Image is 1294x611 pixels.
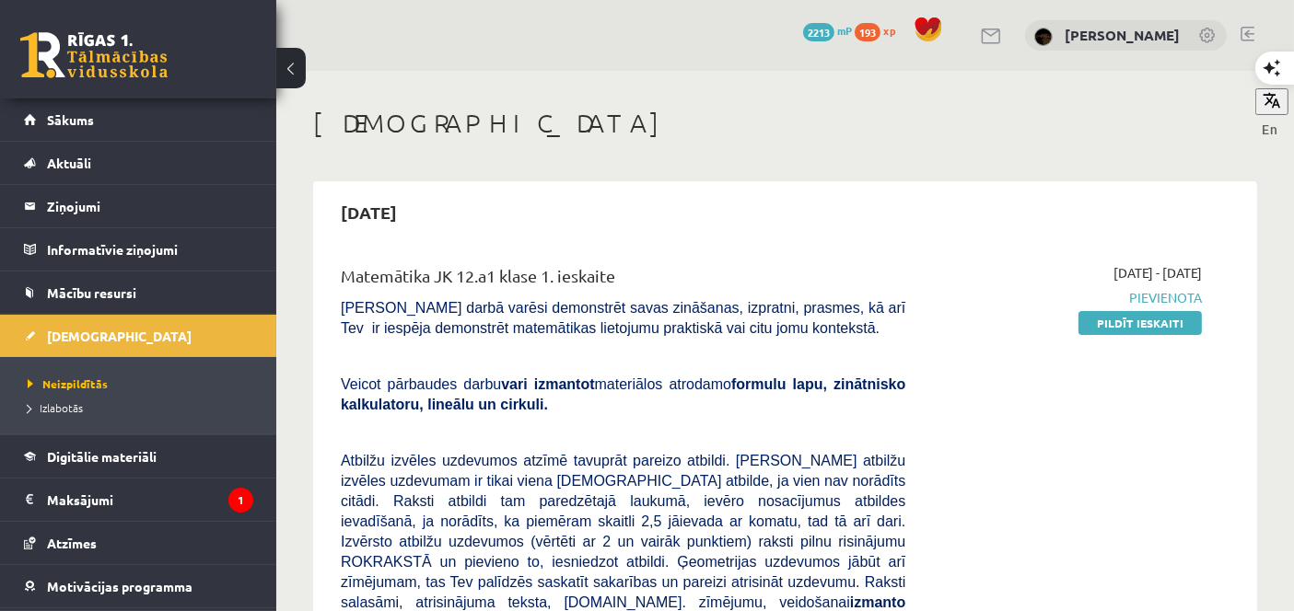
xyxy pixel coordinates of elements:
span: Aktuāli [47,155,91,171]
span: Pievienota [933,288,1202,307]
legend: Informatīvie ziņojumi [47,228,253,271]
a: Izlabotās [28,399,258,416]
a: [PERSON_NAME] [1065,26,1180,44]
span: Digitālie materiāli [47,448,157,465]
a: Mācību resursi [24,271,253,314]
a: [DEMOGRAPHIC_DATA] [24,315,253,357]
b: izmanto [850,594,905,610]
a: Neizpildītās [28,375,258,392]
h1: [DEMOGRAPHIC_DATA] [313,108,1257,139]
a: Informatīvie ziņojumi [24,228,253,271]
img: Beāte Kitija Anaņko [1034,28,1053,46]
a: Rīgas 1. Tālmācības vidusskola [20,32,168,78]
div: Matemātika JK 12.a1 klase 1. ieskaite [341,263,905,297]
span: 193 [855,23,880,41]
span: mP [837,23,852,38]
span: Izlabotās [28,400,83,415]
a: Ziņojumi [24,185,253,227]
h2: [DATE] [322,190,415,234]
a: 2213 mP [803,23,852,38]
span: Neizpildītās [28,376,108,391]
span: [DATE] - [DATE] [1113,263,1202,282]
b: vari izmantot [501,376,594,392]
span: Atzīmes [47,535,97,551]
legend: Ziņojumi [47,185,253,227]
a: Atzīmes [24,522,253,564]
legend: Maksājumi [47,478,253,521]
span: Sākums [47,111,94,128]
a: Sākums [24,98,253,141]
span: [DEMOGRAPHIC_DATA] [47,328,192,344]
span: Mācību resursi [47,284,136,301]
span: 2213 [803,23,834,41]
a: Pildīt ieskaiti [1078,311,1202,335]
a: Aktuāli [24,142,253,184]
span: xp [883,23,895,38]
span: Motivācijas programma [47,578,192,594]
a: Motivācijas programma [24,565,253,607]
a: Digitālie materiāli [24,435,253,478]
i: 1 [228,488,253,513]
span: Veicot pārbaudes darbu materiālos atrodamo [341,376,905,412]
a: Maksājumi1 [24,478,253,521]
b: formulu lapu, zinātnisko kalkulatoru, lineālu un cirkuli. [341,376,905,412]
a: 193 xp [855,23,904,38]
span: [PERSON_NAME] darbā varēsi demonstrēt savas zināšanas, izpratni, prasmes, kā arī Tev ir iespēja d... [341,300,905,336]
